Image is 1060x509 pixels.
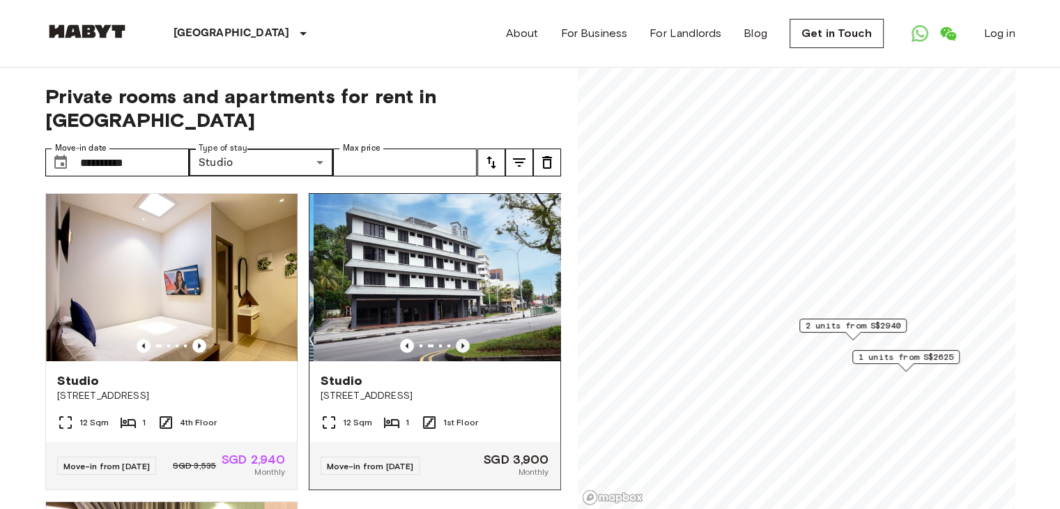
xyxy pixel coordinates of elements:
span: Monthly [518,466,548,478]
img: Habyt [45,24,129,38]
p: [GEOGRAPHIC_DATA] [174,25,290,42]
div: Studio [189,149,333,176]
span: Studio [321,372,363,389]
a: For Landlords [650,25,721,42]
span: 1 [142,416,146,429]
span: [STREET_ADDRESS] [321,389,549,403]
a: Marketing picture of unit SG-01-110-044_001Marketing picture of unit SG-01-110-044_001Previous im... [309,193,561,490]
span: SGD 2,940 [222,453,285,466]
span: 1st Floor [443,416,478,429]
a: Open WeChat [934,20,962,47]
span: 1 [406,416,409,429]
span: 4th Floor [180,416,217,429]
button: Previous image [456,339,470,353]
button: Previous image [137,339,151,353]
span: SGD 3,535 [173,459,216,472]
button: Choose date, selected date is 1 Oct 2025 [47,149,75,176]
span: SGD 3,900 [484,453,548,466]
div: Map marker [852,350,960,372]
a: Mapbox logo [582,489,643,506]
a: Log in [984,25,1015,42]
span: 1 units from S$2625 [859,351,953,363]
span: Private rooms and apartments for rent in [GEOGRAPHIC_DATA] [45,84,561,132]
button: tune [477,149,505,176]
div: Map marker [799,319,907,340]
img: Marketing picture of unit SG-01-110-033-001 [46,194,297,361]
span: Move-in from [DATE] [327,461,414,471]
a: For Business [560,25,627,42]
span: 12 Sqm [79,416,109,429]
a: Marketing picture of unit SG-01-110-033-001Previous imagePrevious imageStudio[STREET_ADDRESS]12 S... [45,193,298,490]
span: 2 units from S$2940 [806,319,900,332]
img: Marketing picture of unit SG-01-110-044_001 [313,194,564,361]
a: Get in Touch [790,19,884,48]
button: tune [505,149,533,176]
span: Studio [57,372,100,389]
label: Move-in date [55,142,107,154]
span: [STREET_ADDRESS] [57,389,286,403]
a: About [506,25,539,42]
span: Monthly [254,466,285,478]
span: 12 Sqm [343,416,373,429]
button: Previous image [192,339,206,353]
button: tune [533,149,561,176]
label: Type of stay [199,142,247,154]
a: Blog [744,25,767,42]
button: Previous image [400,339,414,353]
a: Open WhatsApp [906,20,934,47]
label: Max price [343,142,381,154]
span: Move-in from [DATE] [63,461,151,471]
